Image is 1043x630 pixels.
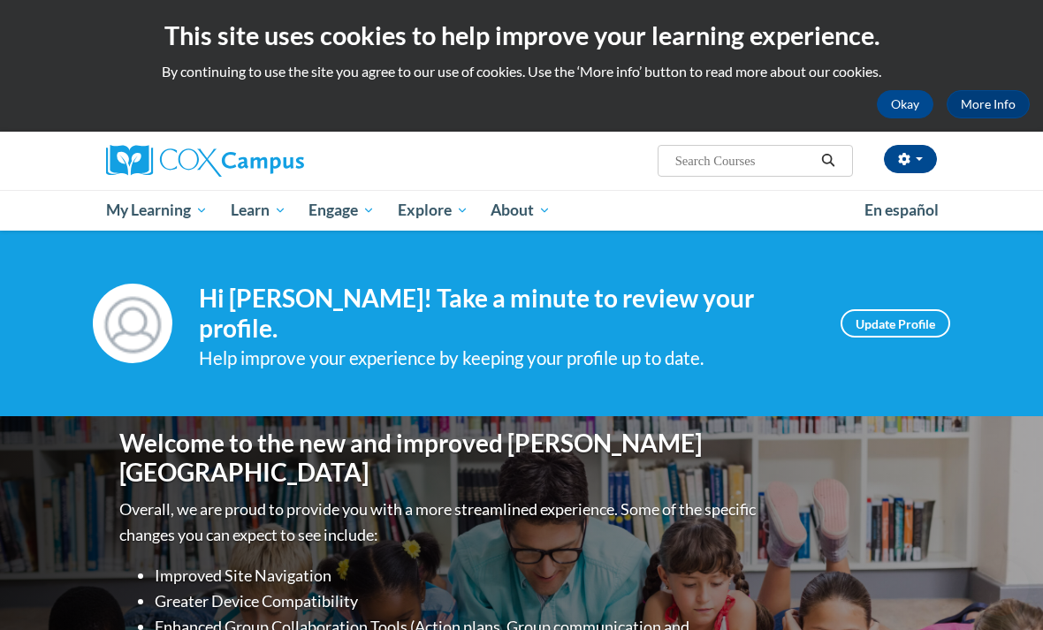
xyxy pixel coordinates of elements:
[93,284,172,363] img: Profile Image
[297,190,386,231] a: Engage
[95,190,219,231] a: My Learning
[864,201,939,219] span: En español
[231,200,286,221] span: Learn
[106,145,304,177] img: Cox Campus
[491,200,551,221] span: About
[674,150,815,171] input: Search Courses
[815,150,841,171] button: Search
[480,190,563,231] a: About
[106,145,365,177] a: Cox Campus
[119,497,760,548] p: Overall, we are proud to provide you with a more streamlined experience. Some of the specific cha...
[972,559,1029,616] iframe: Button to launch messaging window
[884,145,937,173] button: Account Settings
[199,284,814,343] h4: Hi [PERSON_NAME]! Take a minute to review your profile.
[106,200,208,221] span: My Learning
[119,429,760,488] h1: Welcome to the new and improved [PERSON_NAME][GEOGRAPHIC_DATA]
[398,200,468,221] span: Explore
[308,200,375,221] span: Engage
[841,309,950,338] a: Update Profile
[219,190,298,231] a: Learn
[93,190,950,231] div: Main menu
[13,62,1030,81] p: By continuing to use the site you agree to our use of cookies. Use the ‘More info’ button to read...
[877,90,933,118] button: Okay
[386,190,480,231] a: Explore
[199,344,814,373] div: Help improve your experience by keeping your profile up to date.
[853,192,950,229] a: En español
[947,90,1030,118] a: More Info
[155,588,760,614] li: Greater Device Compatibility
[155,563,760,588] li: Improved Site Navigation
[13,18,1030,53] h2: This site uses cookies to help improve your learning experience.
